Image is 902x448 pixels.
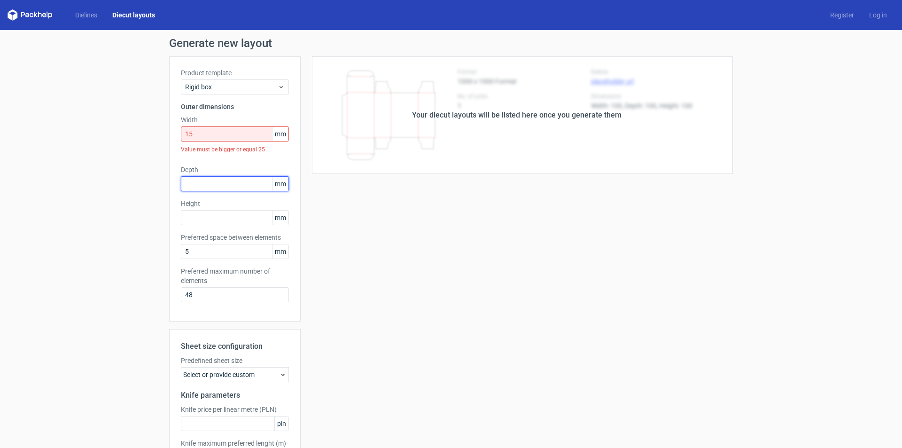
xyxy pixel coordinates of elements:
a: Dielines [68,10,105,20]
span: pln [274,417,288,431]
label: Predefined sheet size [181,356,289,365]
label: Knife price per linear metre (PLN) [181,405,289,414]
a: Register [823,10,862,20]
h3: Outer dimensions [181,102,289,111]
h1: Generate new layout [169,38,733,49]
a: Diecut layouts [105,10,163,20]
label: Depth [181,165,289,174]
span: mm [272,244,288,259]
span: mm [272,177,288,191]
label: Preferred maximum number of elements [181,267,289,285]
h2: Sheet size configuration [181,341,289,352]
a: Log in [862,10,894,20]
label: Height [181,199,289,208]
span: mm [272,211,288,225]
div: Value must be bigger or equal 25 [181,141,289,157]
label: Product template [181,68,289,78]
span: Rigid box [185,82,278,92]
div: Your diecut layouts will be listed here once you generate them [412,110,622,121]
label: Width [181,115,289,125]
label: Preferred space between elements [181,233,289,242]
h2: Knife parameters [181,390,289,401]
div: Select or provide custom [181,367,289,382]
label: Knife maximum preferred lenght (m) [181,439,289,448]
span: mm [272,127,288,141]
